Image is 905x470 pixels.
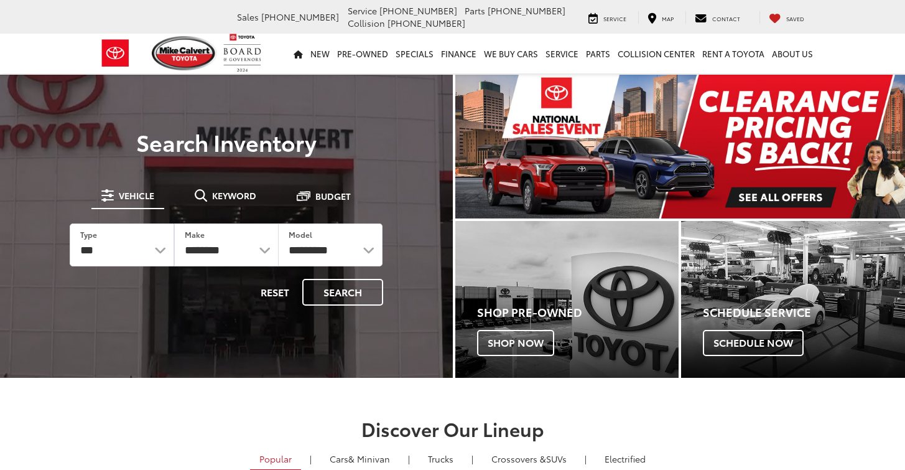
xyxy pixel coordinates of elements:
[52,129,401,154] h3: Search Inventory
[405,453,413,465] li: |
[638,11,683,24] a: Map
[212,191,256,200] span: Keyword
[614,34,698,73] a: Collision Center
[685,11,750,24] a: Contact
[468,453,476,465] li: |
[333,34,392,73] a: Pre-Owned
[768,34,817,73] a: About Us
[465,4,485,17] span: Parts
[348,453,390,465] span: & Minivan
[698,34,768,73] a: Rent a Toyota
[455,221,679,378] a: Shop Pre-Owned Shop Now
[712,14,740,22] span: Contact
[92,33,139,73] img: Toyota
[289,229,312,240] label: Model
[482,448,576,469] a: SUVs
[307,453,315,465] li: |
[185,229,205,240] label: Make
[488,4,565,17] span: [PHONE_NUMBER]
[315,192,351,200] span: Budget
[681,221,905,378] div: Toyota
[480,34,542,73] a: WE BUY CARS
[786,14,804,22] span: Saved
[320,448,399,469] a: Cars
[582,34,614,73] a: Parts
[348,4,377,17] span: Service
[348,17,385,29] span: Collision
[703,330,804,356] span: Schedule Now
[681,221,905,378] a: Schedule Service Schedule Now
[455,221,679,378] div: Toyota
[477,330,554,356] span: Shop Now
[491,453,546,465] span: Crossovers &
[759,11,814,24] a: My Saved Vehicles
[80,229,97,240] label: Type
[662,14,674,22] span: Map
[392,34,437,73] a: Specials
[290,34,307,73] a: Home
[388,17,465,29] span: [PHONE_NUMBER]
[542,34,582,73] a: Service
[579,11,636,24] a: Service
[250,279,300,306] button: Reset
[703,306,905,319] h4: Schedule Service
[582,453,590,465] li: |
[152,36,218,70] img: Mike Calvert Toyota
[14,418,891,439] h2: Discover Our Lineup
[307,34,333,73] a: New
[419,448,463,469] a: Trucks
[437,34,480,73] a: Finance
[261,11,339,23] span: [PHONE_NUMBER]
[302,279,383,306] button: Search
[119,191,154,200] span: Vehicle
[595,448,655,469] a: Electrified
[237,11,259,23] span: Sales
[379,4,457,17] span: [PHONE_NUMBER]
[603,14,626,22] span: Service
[477,306,679,319] h4: Shop Pre-Owned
